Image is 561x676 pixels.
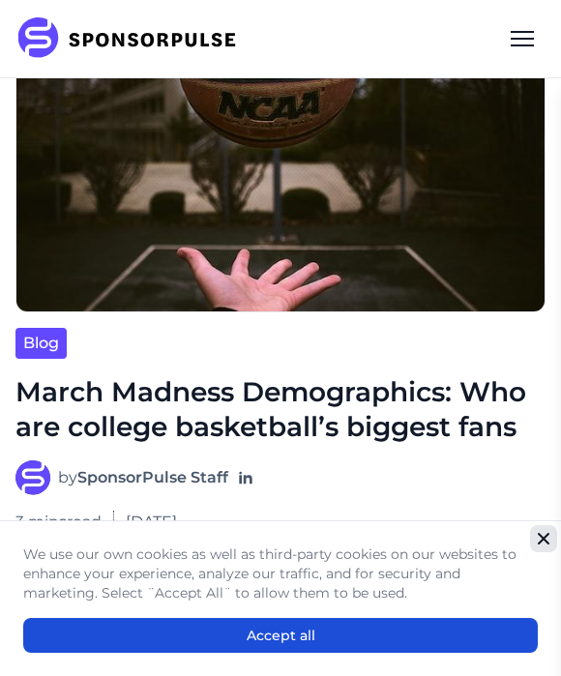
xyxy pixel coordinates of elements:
div: Menu [499,15,546,62]
span: by [58,466,228,489]
img: SponsorPulse Staff [15,460,50,495]
a: Blog [15,328,67,359]
span: [DATE] [126,511,177,534]
img: SponsorPulse [15,17,251,60]
p: We use our own cookies as well as third-party cookies on our websites to enhance your experience,... [23,544,538,603]
iframe: Chat Widget [464,583,561,676]
strong: SponsorPulse Staff [77,468,228,486]
button: Accept all [23,618,538,653]
a: Follow on LinkedIn [236,468,255,487]
button: Close [530,525,557,552]
span: 3 mins read [15,511,102,534]
h1: March Madness Demographics: Who are college basketball’s biggest fans [15,374,546,445]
